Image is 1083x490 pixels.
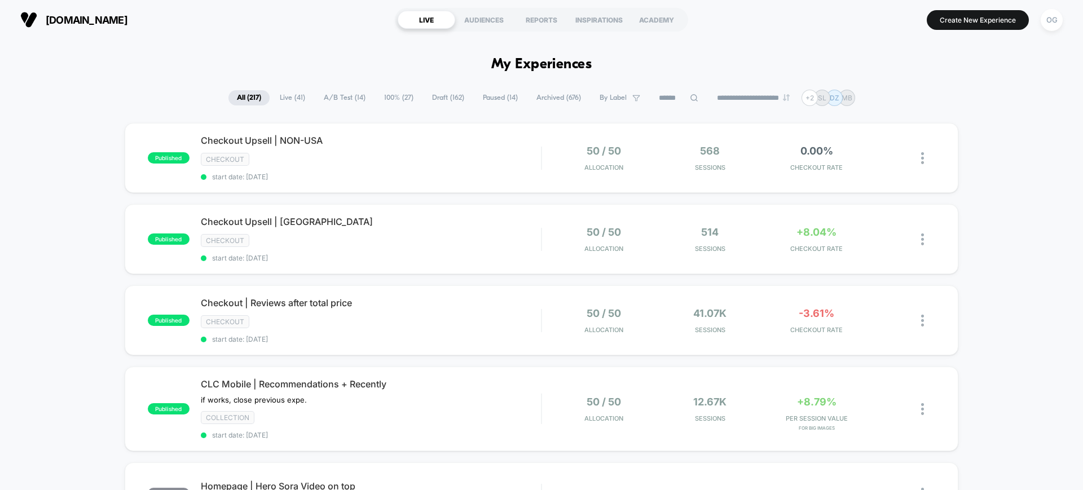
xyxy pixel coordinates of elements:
[660,414,761,422] span: Sessions
[20,11,37,28] img: Visually logo
[921,315,924,326] img: close
[818,94,826,102] p: SL
[660,326,761,334] span: Sessions
[201,173,541,181] span: start date: [DATE]
[693,396,727,408] span: 12.67k
[693,307,727,319] span: 41.07k
[201,135,541,146] span: Checkout Upsell | NON-USA
[315,90,374,105] span: A/B Test ( 14 )
[783,94,790,101] img: end
[1037,8,1066,32] button: OG
[201,411,254,424] span: collection
[587,226,621,238] span: 50 / 50
[766,425,867,431] span: for big images
[584,326,623,334] span: Allocation
[766,326,867,334] span: CHECKOUT RATE
[201,297,541,308] span: Checkout | Reviews after total price
[587,307,621,319] span: 50 / 50
[766,245,867,253] span: CHECKOUT RATE
[830,94,839,102] p: DZ
[201,395,307,404] span: if works, close previous expe.
[398,11,455,29] div: LIVE
[201,234,249,247] span: Checkout
[513,11,570,29] div: REPORTS
[800,145,833,157] span: 0.00%
[701,226,719,238] span: 514
[148,315,190,326] span: published
[201,431,541,439] span: start date: [DATE]
[201,254,541,262] span: start date: [DATE]
[201,315,249,328] span: Checkout
[584,164,623,171] span: Allocation
[17,11,131,29] button: [DOMAIN_NAME]
[799,307,834,319] span: -3.61%
[584,414,623,422] span: Allocation
[660,164,761,171] span: Sessions
[424,90,473,105] span: Draft ( 162 )
[201,153,249,166] span: Checkout
[148,233,190,245] span: published
[46,14,127,26] span: [DOMAIN_NAME]
[148,152,190,164] span: published
[921,233,924,245] img: close
[797,396,837,408] span: +8.79%
[700,145,720,157] span: 568
[491,56,592,73] h1: My Experiences
[796,226,837,238] span: +8.04%
[600,94,627,102] span: By Label
[271,90,314,105] span: Live ( 41 )
[455,11,513,29] div: AUDIENCES
[766,164,867,171] span: CHECKOUT RATE
[584,245,623,253] span: Allocation
[201,378,541,390] span: CLC Mobile | Recommendations + Recently
[921,403,924,415] img: close
[802,90,818,106] div: + 2
[628,11,685,29] div: ACADEMY
[927,10,1029,30] button: Create New Experience
[570,11,628,29] div: INSPIRATIONS
[228,90,270,105] span: All ( 217 )
[376,90,422,105] span: 100% ( 27 )
[474,90,526,105] span: Paused ( 14 )
[766,414,867,422] span: PER SESSION VALUE
[148,403,190,414] span: published
[660,245,761,253] span: Sessions
[842,94,852,102] p: MB
[201,335,541,343] span: start date: [DATE]
[1041,9,1063,31] div: OG
[528,90,589,105] span: Archived ( 676 )
[921,152,924,164] img: close
[587,145,621,157] span: 50 / 50
[201,216,541,227] span: Checkout Upsell | [GEOGRAPHIC_DATA]
[587,396,621,408] span: 50 / 50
